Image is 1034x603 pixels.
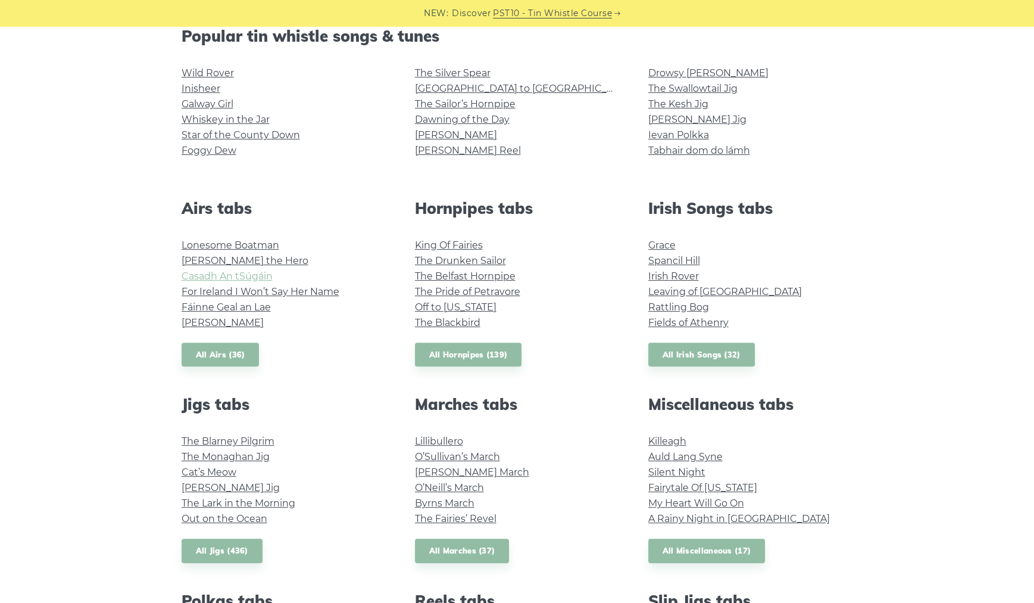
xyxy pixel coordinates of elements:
[182,83,220,94] a: Inisheer
[648,482,757,493] a: Fairytale Of [US_STATE]
[182,129,300,141] a: Star of the County Down
[648,513,830,524] a: A Rainy Night in [GEOGRAPHIC_DATA]
[648,240,676,251] a: Grace
[415,513,496,524] a: The Fairies’ Revel
[648,83,738,94] a: The Swallowtail Jig
[415,240,483,251] a: King Of Fairies
[182,343,260,367] a: All Airs (36)
[648,98,708,110] a: The Kesh Jig
[415,114,510,125] a: Dawning of the Day
[648,451,723,462] a: Auld Lang Syne
[452,7,491,20] span: Discover
[648,539,766,563] a: All Miscellaneous (17)
[648,114,746,125] a: [PERSON_NAME] Jig
[182,467,236,478] a: Cat’s Meow
[182,255,308,266] a: [PERSON_NAME] the Hero
[182,451,270,462] a: The Monaghan Jig
[182,145,236,156] a: Foggy Dew
[182,317,264,328] a: [PERSON_NAME]
[415,317,480,328] a: The Blackbird
[182,98,233,110] a: Galway Girl
[182,27,853,45] h2: Popular tin whistle songs & tunes
[182,286,339,297] a: For Ireland I Won’t Say Her Name
[648,199,853,217] h2: Irish Songs tabs
[182,395,386,414] h2: Jigs tabs
[415,286,520,297] a: The Pride of Petravore
[648,301,709,313] a: Rattling Bog
[415,451,500,462] a: O’Sullivan’s March
[415,145,521,156] a: [PERSON_NAME] Reel
[415,255,506,266] a: The Drunken Sailor
[424,7,448,20] span: NEW:
[415,482,484,493] a: O’Neill’s March
[648,317,729,328] a: Fields of Athenry
[415,98,516,110] a: The Sailor’s Hornpipe
[415,467,529,478] a: [PERSON_NAME] March
[648,343,755,367] a: All Irish Songs (32)
[415,129,497,141] a: [PERSON_NAME]
[415,301,496,313] a: Off to [US_STATE]
[182,240,279,251] a: Lonesome Boatman
[415,395,620,414] h2: Marches tabs
[415,83,635,94] a: [GEOGRAPHIC_DATA] to [GEOGRAPHIC_DATA]
[648,498,744,509] a: My Heart Will Go On
[415,539,510,563] a: All Marches (37)
[182,67,234,79] a: Wild Rover
[648,255,700,266] a: Spancil Hill
[415,199,620,217] h2: Hornpipes tabs
[182,114,270,125] a: Whiskey in the Jar
[182,482,280,493] a: [PERSON_NAME] Jig
[648,436,686,447] a: Killeagh
[648,67,769,79] a: Drowsy [PERSON_NAME]
[182,539,263,563] a: All Jigs (436)
[415,343,522,367] a: All Hornpipes (139)
[415,271,516,282] a: The Belfast Hornpipe
[182,199,386,217] h2: Airs tabs
[648,395,853,414] h2: Miscellaneous tabs
[415,67,491,79] a: The Silver Spear
[182,436,274,447] a: The Blarney Pilgrim
[648,467,705,478] a: Silent Night
[182,513,267,524] a: Out on the Ocean
[648,129,709,141] a: Ievan Polkka
[648,271,699,282] a: Irish Rover
[648,286,802,297] a: Leaving of [GEOGRAPHIC_DATA]
[648,145,750,156] a: Tabhair dom do lámh
[415,498,474,509] a: Byrns March
[182,301,271,313] a: Fáinne Geal an Lae
[182,271,273,282] a: Casadh An tSúgáin
[493,7,612,20] a: PST10 - Tin Whistle Course
[415,436,463,447] a: Lillibullero
[182,498,295,509] a: The Lark in the Morning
